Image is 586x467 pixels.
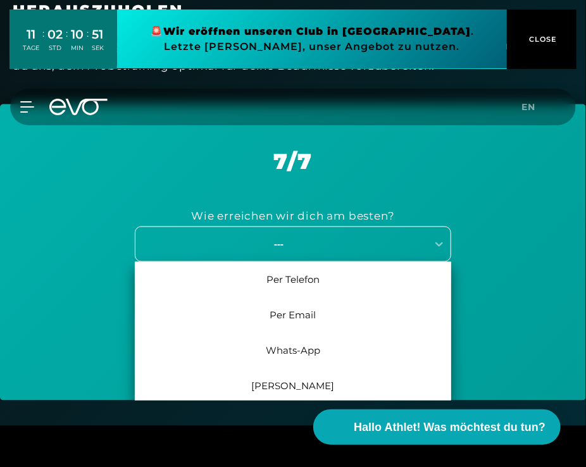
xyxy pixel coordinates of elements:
[191,206,394,226] div: Wie erreichen wir dich am besten?
[66,27,68,60] div: :
[313,409,561,445] button: Hallo Athlet! Was möchtest du tun?
[47,25,63,44] div: 02
[135,333,451,368] div: Whats-App
[135,297,451,333] div: Per Email
[71,44,84,53] div: MIN
[135,368,451,404] div: [PERSON_NAME]
[47,44,63,53] div: STD
[521,101,535,113] span: en
[92,44,104,53] div: SEK
[521,100,543,115] a: en
[23,25,39,44] div: 11
[71,25,84,44] div: 10
[42,27,44,60] div: :
[92,25,104,44] div: 51
[354,419,545,436] span: Hallo Athlet! Was möchtest du tun?
[23,44,39,53] div: TAGE
[527,34,558,45] span: CLOSE
[507,9,577,69] button: CLOSE
[135,262,451,297] div: Per Telefon
[274,148,313,175] span: 7 / 7
[137,237,421,252] div: ---
[87,27,89,60] div: :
